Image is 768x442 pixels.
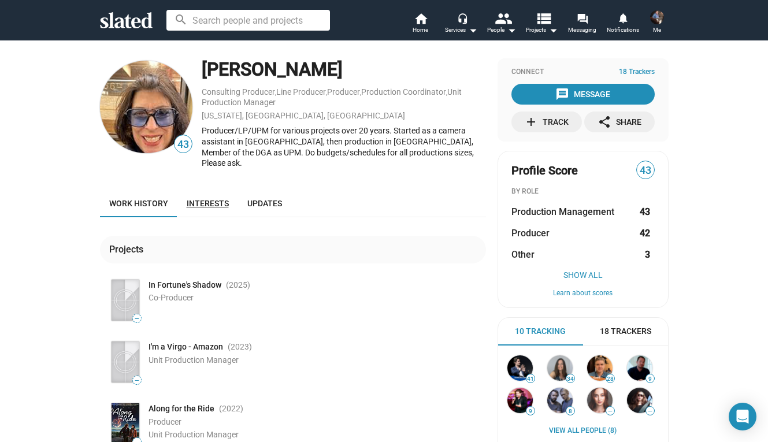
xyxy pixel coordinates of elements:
span: Updates [247,199,282,208]
button: Share [584,112,655,132]
div: Services [445,23,477,37]
input: Search people and projects [166,10,330,31]
span: Co-Producer [149,293,194,302]
button: Services [441,12,481,37]
mat-icon: headset_mic [457,13,468,23]
span: 28 [606,376,614,382]
mat-icon: forum [577,13,588,24]
span: Producer [511,227,550,239]
div: BY ROLE [511,187,655,196]
div: Track [524,112,569,132]
div: Message [555,84,610,105]
span: Other [511,248,535,261]
img: Ben Daniele [507,388,533,413]
img: Poster: I'm a Virgo - Amazon [112,341,139,382]
span: , [360,90,361,96]
span: Unit Production Manager [149,355,239,365]
span: 34 [566,376,574,382]
span: 43 [175,137,192,153]
div: People [487,23,516,37]
a: Home [400,12,441,37]
a: Updates [238,190,291,217]
mat-icon: home [414,12,428,25]
span: Messaging [568,23,596,37]
img: Jane Baker [650,10,664,24]
span: — [606,408,614,414]
span: Along for the Ride [149,403,214,414]
button: Projects [522,12,562,37]
span: Notifications [607,23,639,37]
mat-icon: people [494,10,511,27]
img: Jean-Michel Fages [547,388,573,413]
strong: 3 [645,248,650,261]
span: I'm a Virgo - Amazon [149,341,223,352]
span: Work history [109,199,168,208]
div: [PERSON_NAME] [202,57,486,82]
a: Consulting Producer [202,87,275,96]
a: Messaging [562,12,603,37]
span: 18 Trackers [619,68,655,77]
img: Alexis Abrams [587,388,613,413]
span: 41 [526,376,535,382]
button: Show All [511,270,655,280]
img: Poster: In Fortune's Shadow [112,280,139,321]
img: Stephan Paternot [507,355,533,381]
span: 9 [526,408,535,415]
mat-icon: arrow_drop_down [546,23,560,37]
button: People [481,12,522,37]
mat-icon: message [555,87,569,101]
img: Sara Corrigan [547,355,573,381]
button: Message [511,84,655,105]
span: (2025 ) [226,280,250,291]
mat-icon: view_list [535,10,551,27]
div: Share [598,112,641,132]
span: In Fortune's Shadow [149,280,221,291]
span: , [326,90,327,96]
strong: 43 [640,206,650,218]
button: Jane BakerMe [643,8,671,38]
span: 43 [637,163,654,179]
img: Doug Tschirhart [627,355,652,381]
span: Producer [149,417,181,426]
span: , [275,90,276,96]
span: Interests [187,199,229,208]
a: [US_STATE], [GEOGRAPHIC_DATA], [GEOGRAPHIC_DATA] [202,111,405,120]
a: Work history [100,190,177,217]
mat-icon: share [598,115,611,129]
div: Producer/LP/UPM for various projects over 20 years. Started as a camera assistant in [GEOGRAPHIC_... [202,125,486,168]
mat-icon: notifications [617,12,628,23]
img: Lynn Appelle [100,61,192,153]
span: Me [653,23,661,37]
a: Line Producer [276,87,326,96]
span: 10 Tracking [515,326,566,337]
span: Production Management [511,206,614,218]
div: Open Intercom Messenger [729,403,756,430]
a: Production Coordinator [361,87,446,96]
mat-icon: arrow_drop_down [466,23,480,37]
span: 18 Trackers [600,326,651,337]
span: — [133,377,141,384]
button: Learn about scores [511,289,655,298]
span: (2023 ) [228,341,252,352]
span: Unit Production Manager [149,430,239,439]
div: Connect [511,68,655,77]
button: Track [511,112,582,132]
a: View all People (8) [549,426,617,436]
img: Jay Burnley [587,355,613,381]
mat-icon: add [524,115,538,129]
mat-icon: arrow_drop_down [504,23,518,37]
span: 9 [646,376,654,382]
span: (2022 ) [219,403,243,414]
a: Producer [327,87,360,96]
img: Melisa Lynn Ruscsak [627,388,652,413]
a: Interests [177,190,238,217]
div: Projects [109,243,148,255]
span: Projects [526,23,558,37]
span: , [446,90,447,96]
span: — [646,408,654,414]
span: Profile Score [511,163,578,179]
span: 8 [566,408,574,415]
span: Home [413,23,428,37]
a: Notifications [603,12,643,37]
